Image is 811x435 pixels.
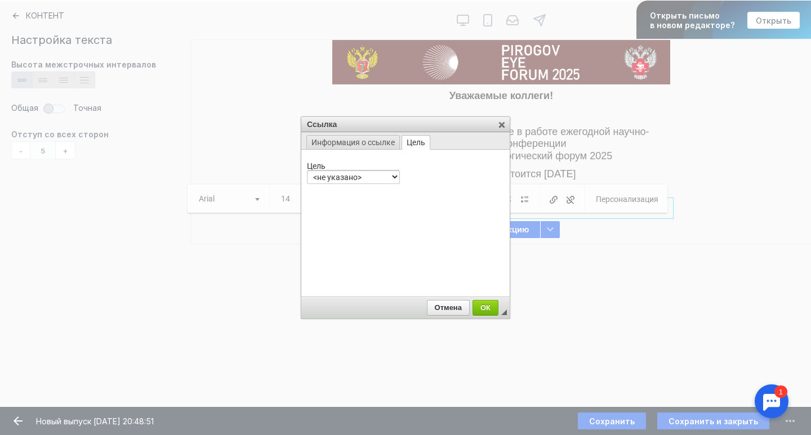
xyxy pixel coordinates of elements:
[301,117,510,132] div: Ссылка
[402,135,430,150] a: Цель
[496,119,507,130] a: Закрыть
[306,135,400,150] a: Информация о ссылке
[307,159,504,192] div: Цель
[473,303,498,312] span: ОК
[427,300,470,316] a: Отмена
[427,303,469,312] span: Отмена
[473,300,498,316] a: ОК
[25,7,38,19] div: 1
[307,162,326,171] label: Цель
[501,310,507,315] div: Перетащите для изменения размера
